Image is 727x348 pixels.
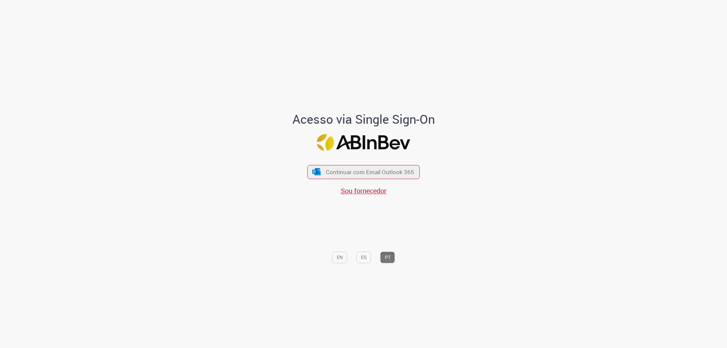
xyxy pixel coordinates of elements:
span: Continuar com Email Outlook 365 [326,168,414,176]
h1: Acesso via Single Sign-On [269,112,458,126]
img: ícone Azure/Microsoft 360 [312,168,321,175]
button: ícone Azure/Microsoft 360 Continuar com Email Outlook 365 [307,165,420,179]
button: ES [357,252,371,263]
button: EN [332,252,347,263]
img: Logo ABInBev [317,134,410,151]
button: PT [380,252,395,263]
a: Sou fornecedor [341,186,387,195]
